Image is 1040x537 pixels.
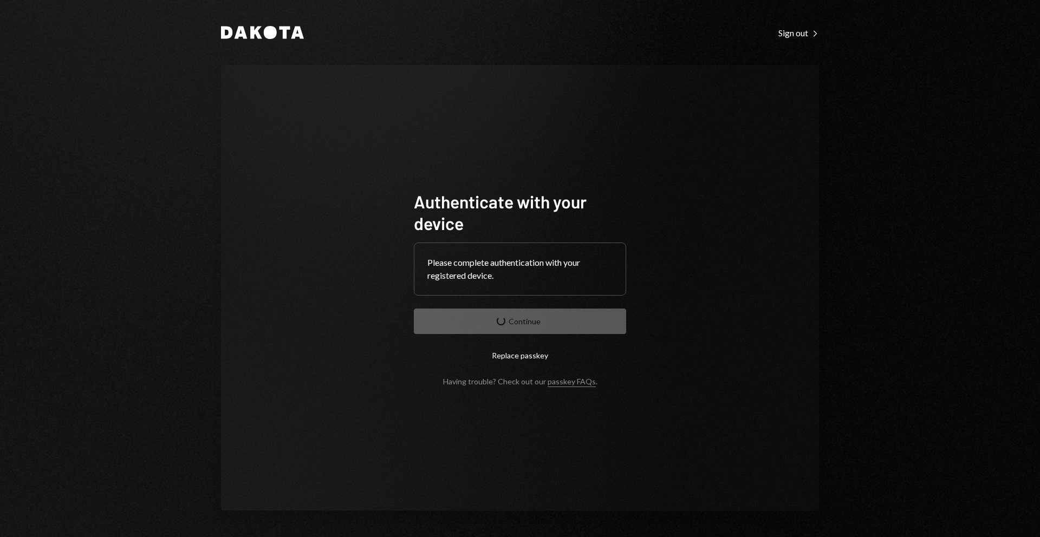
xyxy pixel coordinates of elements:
div: Please complete authentication with your registered device. [427,256,613,282]
div: Having trouble? Check out our . [443,377,597,386]
a: Sign out [778,27,819,38]
button: Replace passkey [414,343,626,368]
h1: Authenticate with your device [414,191,626,234]
a: passkey FAQs [548,377,596,387]
div: Sign out [778,28,819,38]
